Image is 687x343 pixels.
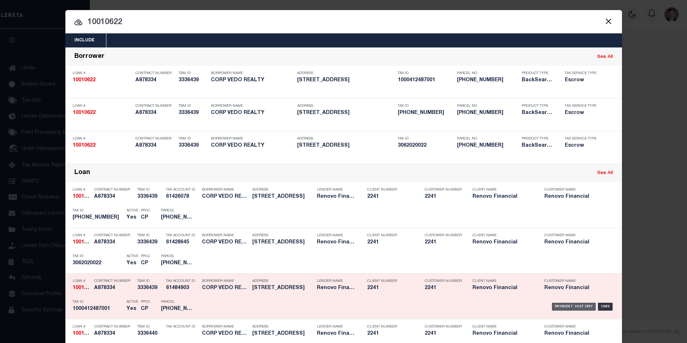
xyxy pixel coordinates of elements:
h5: 2241 [425,285,461,291]
h5: CORP VEDO REALTY [202,331,249,337]
h5: A878334 [94,239,134,246]
p: TBM ID [179,71,207,76]
h5: 3062020022 [398,143,453,149]
h5: BackSearch,Escrow [522,77,554,83]
strong: 10010622 [73,143,96,148]
p: Address [252,188,313,192]
p: Customer Number [425,233,462,238]
h5: 1538 73RD ST BROOKLYN NY 112282143 [252,285,313,291]
h5: CORP VEDO REALTY [211,143,294,149]
h5: 2241 [367,331,414,337]
div: Borrower [74,53,105,61]
h5: 3062020022 [73,260,123,266]
p: Parcel No [457,104,518,108]
p: Parcel [161,209,193,213]
h5: 1538 73RD ST BROOKLYN NY 112282143 [297,77,394,83]
p: Product Type [522,104,554,108]
h5: 10010622 [73,194,91,200]
a: See All [597,171,613,175]
p: Loan # [73,188,91,192]
p: Parcel No [457,71,518,76]
input: Start typing... [65,16,622,29]
h5: CORP VEDO REALTY [211,77,294,83]
p: Borrower Name [211,71,294,76]
p: Tax ID [398,104,453,108]
p: Customer Number [425,279,462,283]
h5: 10010622 [73,77,132,83]
h5: 1538 73RD ST BROOKLYN NY 112282143 [297,110,394,116]
p: Contract Number [94,233,134,238]
h5: A878334 [135,110,175,116]
p: Parcel [161,254,193,259]
h5: Renovo Financial [472,194,534,200]
strong: 10010622 [73,194,96,199]
p: TBM ID [179,104,207,108]
p: Address [252,325,313,329]
p: Tax ID [398,71,453,76]
p: Borrower Name [211,104,294,108]
div: Payment History [552,303,596,311]
p: Tax ID [398,137,453,141]
p: Product Type [522,137,554,141]
p: TBM ID [179,137,207,141]
h5: 1538 73RD ST BROOKLYN NY 112282143 [252,194,313,200]
h5: Escrow [565,77,601,83]
div: OMS [598,303,613,311]
h5: 2241 [425,331,461,337]
p: Tax ID [73,254,123,259]
h5: 3-6202-22 [398,110,453,116]
h5: Renovo Financial [317,285,356,291]
p: Customer Number [425,188,462,192]
h5: 3-6202-22 [161,260,193,266]
p: Product Type [522,71,554,76]
p: TBM ID [137,188,162,192]
p: Tax Account ID [166,233,198,238]
h5: 1000412487001 [398,77,453,83]
h5: Escrow [565,143,601,149]
h5: 3-6202-22 [73,215,123,221]
h5: A878334 [135,143,175,149]
h5: A878334 [135,77,175,83]
p: Contract Number [135,104,175,108]
strong: 10010622 [73,78,96,83]
h5: Renovo Financial [317,239,356,246]
button: Close [604,17,613,26]
h5: 3-6202-22 [161,306,193,312]
p: Client Number [367,325,414,329]
p: Parcel No [457,137,518,141]
p: Active [126,300,138,304]
p: TBM ID [137,233,162,238]
p: Address [297,71,394,76]
p: Contract Number [94,279,134,283]
p: Borrower Name [202,279,249,283]
p: Tax Service Type [565,71,601,76]
p: Loan # [73,104,132,108]
h5: 3336440 [137,331,162,337]
h5: Renovo Financial [544,331,605,337]
h5: 1538 73RD ST BROOKLYN NY 112282143 [252,239,313,246]
h5: 3336439 [179,110,207,116]
p: PPCC [141,254,150,259]
h5: 3-6202-22 [457,77,518,83]
p: Client Number [367,188,414,192]
h5: 3-6202-22 [457,143,518,149]
p: PPCC [141,209,150,213]
p: Lender Name [317,325,356,329]
p: Loan # [73,71,132,76]
p: Borrower Name [202,325,249,329]
h5: Renovo Financial [472,285,534,291]
p: Loan # [73,137,132,141]
p: TBM ID [137,325,162,329]
p: Client Name [472,279,534,283]
p: Tax ID [73,209,123,213]
h5: 2241 [425,194,461,200]
h5: CORP VEDO REALTY [202,285,249,291]
p: Customer Name [544,325,605,329]
h5: CP [141,215,150,221]
h5: A878334 [94,194,134,200]
h5: Renovo Financial [544,285,605,291]
h5: BackSearch,Escrow [522,110,554,116]
h5: A878334 [94,285,134,291]
h5: Renovo Financial [317,194,356,200]
strong: 10010622 [73,110,96,115]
